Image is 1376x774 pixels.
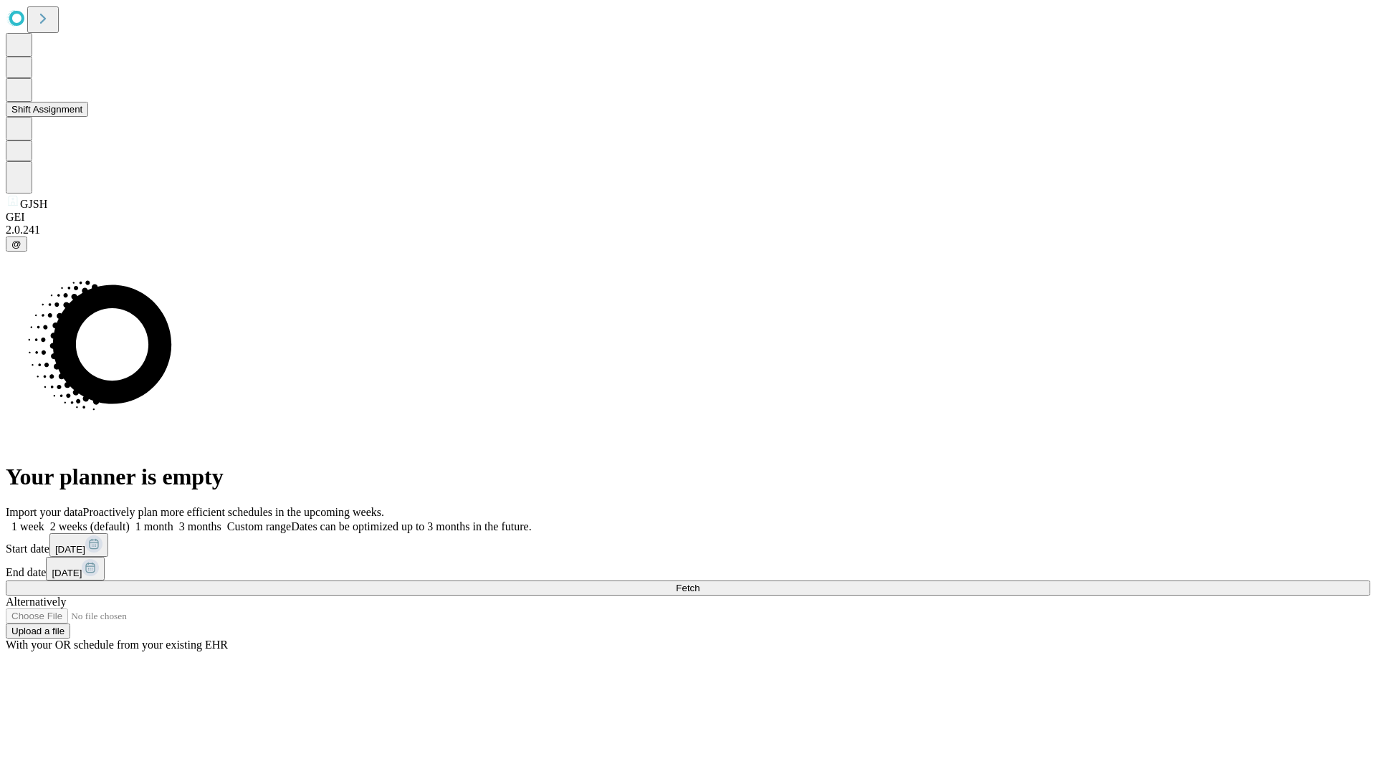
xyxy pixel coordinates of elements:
[6,236,27,252] button: @
[6,557,1370,580] div: End date
[20,198,47,210] span: GJSH
[179,520,221,532] span: 3 months
[6,102,88,117] button: Shift Assignment
[6,639,228,651] span: With your OR schedule from your existing EHR
[227,520,291,532] span: Custom range
[291,520,531,532] span: Dates can be optimized up to 3 months in the future.
[6,464,1370,490] h1: Your planner is empty
[676,583,699,593] span: Fetch
[55,544,85,555] span: [DATE]
[135,520,173,532] span: 1 month
[6,596,66,608] span: Alternatively
[11,239,21,249] span: @
[6,224,1370,236] div: 2.0.241
[6,623,70,639] button: Upload a file
[6,580,1370,596] button: Fetch
[11,520,44,532] span: 1 week
[50,520,130,532] span: 2 weeks (default)
[46,557,105,580] button: [DATE]
[52,568,82,578] span: [DATE]
[6,533,1370,557] div: Start date
[83,506,384,518] span: Proactively plan more efficient schedules in the upcoming weeks.
[6,506,83,518] span: Import your data
[6,211,1370,224] div: GEI
[49,533,108,557] button: [DATE]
